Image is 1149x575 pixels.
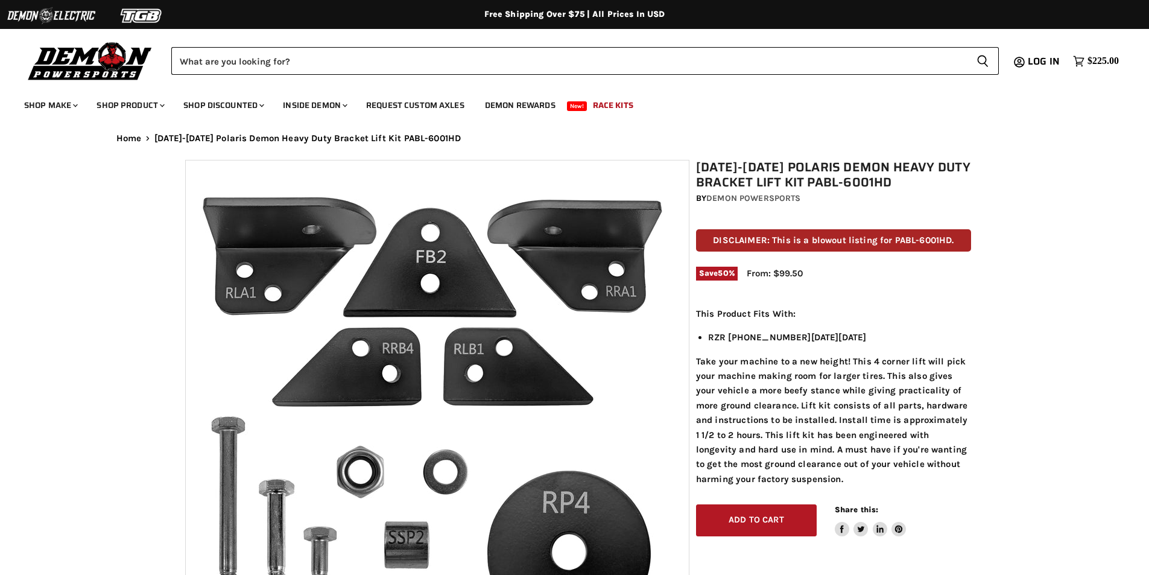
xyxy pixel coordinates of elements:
ul: Main menu [15,88,1116,118]
h1: [DATE]-[DATE] Polaris Demon Heavy Duty Bracket Lift Kit PABL-6001HD [696,160,971,190]
a: Shop Product [87,93,172,118]
div: Free Shipping Over $75 | All Prices In USD [92,9,1057,20]
img: TGB Logo 2 [97,4,187,27]
input: Search [171,47,967,75]
a: Shop Make [15,93,85,118]
a: Demon Rewards [476,93,565,118]
a: $225.00 [1067,52,1125,70]
a: Home [116,133,142,144]
form: Product [171,47,999,75]
span: [DATE]-[DATE] Polaris Demon Heavy Duty Bracket Lift Kit PABL-6001HD [154,133,461,144]
span: $225.00 [1087,56,1119,67]
a: Request Custom Axles [357,93,473,118]
aside: Share this: [835,504,907,536]
a: Inside Demon [274,93,355,118]
div: Take your machine to a new height! This 4 corner lift will pick your machine making room for larg... [696,307,971,486]
li: RZR [PHONE_NUMBER][DATE][DATE] [708,330,971,345]
img: Demon Electric Logo 2 [6,4,97,27]
span: From: $99.50 [747,268,803,279]
span: New! [567,101,587,111]
span: Log in [1028,54,1060,69]
span: Share this: [835,505,878,514]
button: Add to cart [696,504,817,536]
p: DISCLAIMER: This is a blowout listing for PABL-6001HD. [696,229,971,252]
div: by [696,192,971,205]
nav: Breadcrumbs [92,133,1057,144]
a: Race Kits [584,93,642,118]
p: This Product Fits With: [696,307,971,321]
span: 50 [718,268,728,278]
span: Add to cart [729,515,784,525]
button: Search [967,47,999,75]
a: Demon Powersports [706,193,800,203]
a: Log in [1022,56,1067,67]
a: Shop Discounted [174,93,271,118]
span: Save % [696,267,738,280]
img: Demon Powersports [24,39,156,82]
